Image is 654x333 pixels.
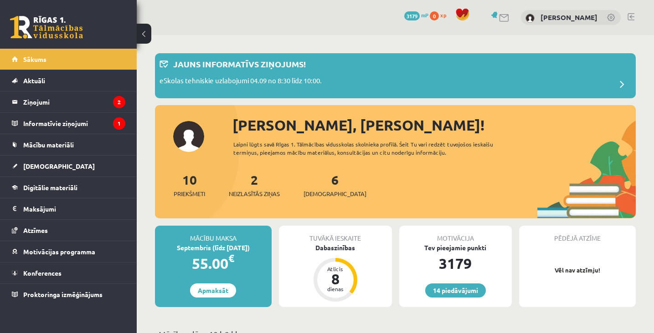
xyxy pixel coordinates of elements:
[425,283,486,298] a: 14 piedāvājumi
[279,243,392,303] a: Dabaszinības Atlicis 8 dienas
[12,134,125,155] a: Mācību materiāli
[12,156,125,177] a: [DEMOGRAPHIC_DATA]
[173,58,306,70] p: Jauns informatīvs ziņojums!
[519,226,636,243] div: Pēdējā atzīme
[12,284,125,305] a: Proktoringa izmēģinājums
[524,266,631,275] p: Vēl nav atzīmju!
[233,140,522,156] div: Laipni lūgts savā Rīgas 1. Tālmācības vidusskolas skolnieka profilā. Šeit Tu vari redzēt tuvojošo...
[430,11,439,20] span: 0
[190,283,236,298] a: Apmaksāt
[23,269,62,277] span: Konferences
[155,226,272,243] div: Mācību maksa
[228,252,234,265] span: €
[12,177,125,198] a: Digitālie materiāli
[229,189,280,198] span: Neizlasītās ziņas
[23,162,95,170] span: [DEMOGRAPHIC_DATA]
[404,11,428,19] a: 3179 mP
[23,198,125,219] legend: Maksājumi
[174,189,205,198] span: Priekšmeti
[23,113,125,134] legend: Informatīvie ziņojumi
[440,11,446,19] span: xp
[541,13,597,22] a: [PERSON_NAME]
[304,189,366,198] span: [DEMOGRAPHIC_DATA]
[322,266,349,272] div: Atlicis
[160,76,322,88] p: eSkolas tehniskie uzlabojumi 04.09 no 8:30 līdz 10:00.
[113,117,125,130] i: 1
[229,172,280,198] a: 2Neizlasītās ziņas
[113,96,125,108] i: 2
[430,11,451,19] a: 0 xp
[12,70,125,91] a: Aktuāli
[525,14,535,23] img: Aldis Smirnovs
[232,114,636,136] div: [PERSON_NAME], [PERSON_NAME]!
[279,243,392,252] div: Dabaszinības
[304,172,366,198] a: 6[DEMOGRAPHIC_DATA]
[174,172,205,198] a: 10Priekšmeti
[23,290,103,298] span: Proktoringa izmēģinājums
[23,141,74,149] span: Mācību materiāli
[12,241,125,262] a: Motivācijas programma
[12,49,125,70] a: Sākums
[12,113,125,134] a: Informatīvie ziņojumi1
[279,226,392,243] div: Tuvākā ieskaite
[322,286,349,292] div: dienas
[23,226,48,234] span: Atzīmes
[12,91,125,112] a: Ziņojumi2
[399,243,512,252] div: Tev pieejamie punkti
[23,55,46,63] span: Sākums
[155,252,272,274] div: 55.00
[12,220,125,241] a: Atzīmes
[23,91,125,112] legend: Ziņojumi
[404,11,420,20] span: 3179
[421,11,428,19] span: mP
[23,76,45,85] span: Aktuāli
[12,262,125,283] a: Konferences
[23,247,95,256] span: Motivācijas programma
[12,198,125,219] a: Maksājumi
[399,252,512,274] div: 3179
[23,183,77,192] span: Digitālie materiāli
[399,226,512,243] div: Motivācija
[322,272,349,286] div: 8
[160,58,631,94] a: Jauns informatīvs ziņojums! eSkolas tehniskie uzlabojumi 04.09 no 8:30 līdz 10:00.
[10,16,83,39] a: Rīgas 1. Tālmācības vidusskola
[155,243,272,252] div: Septembris (līdz [DATE])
